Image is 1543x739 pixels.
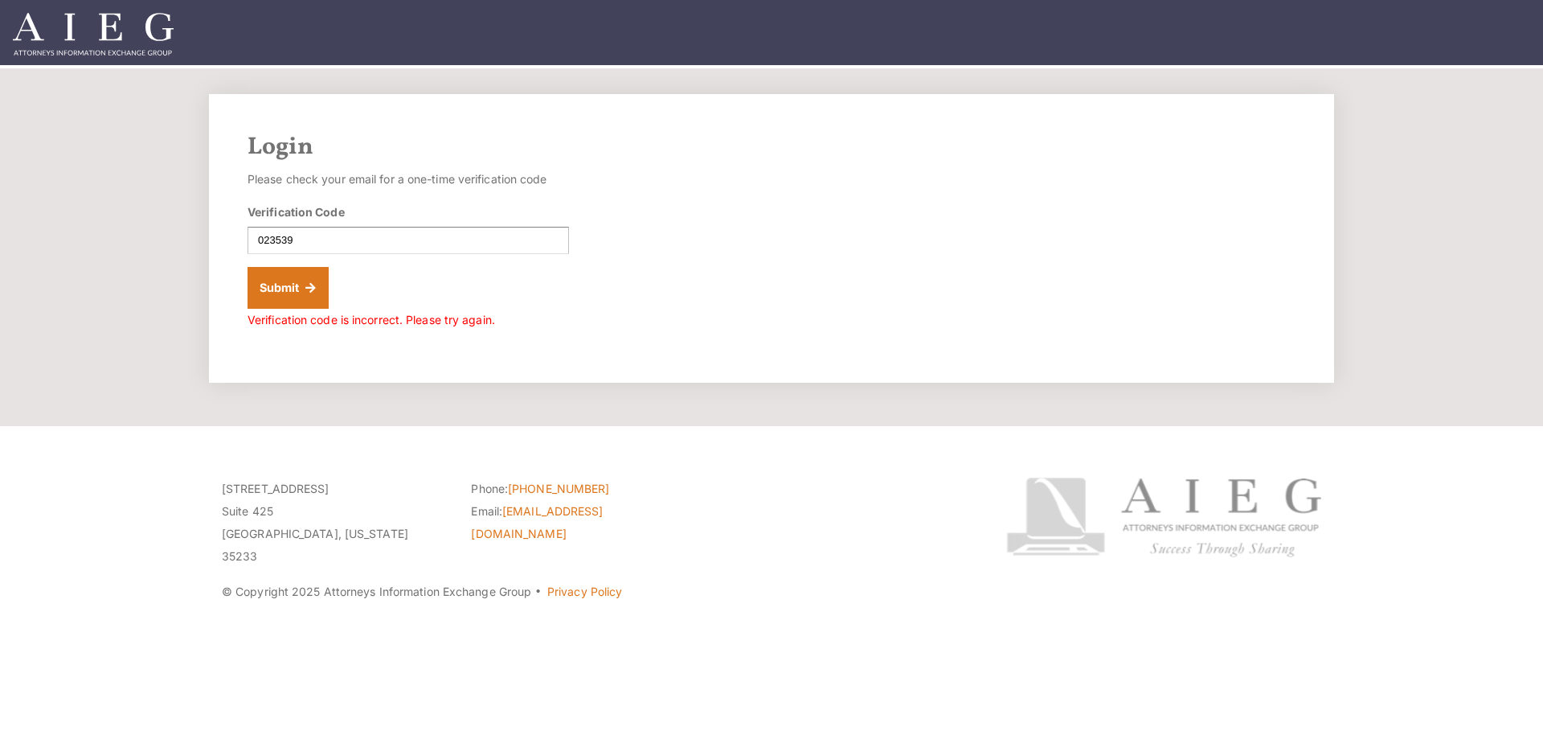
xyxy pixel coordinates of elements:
[248,267,329,309] button: Submit
[471,504,603,540] a: [EMAIL_ADDRESS][DOMAIN_NAME]
[534,591,542,599] span: ·
[1006,478,1321,557] img: Attorneys Information Exchange Group logo
[248,203,345,220] label: Verification Code
[471,478,696,500] li: Phone:
[248,133,1295,162] h2: Login
[222,478,447,568] p: [STREET_ADDRESS] Suite 425 [GEOGRAPHIC_DATA], [US_STATE] 35233
[248,313,495,326] span: Verification code is incorrect. Please try again.
[471,500,696,545] li: Email:
[547,585,622,598] a: Privacy Policy
[508,482,609,495] a: [PHONE_NUMBER]
[248,168,569,191] p: Please check your email for a one-time verification code
[222,581,946,603] p: © Copyright 2025 Attorneys Information Exchange Group
[13,13,174,55] img: Attorneys Information Exchange Group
